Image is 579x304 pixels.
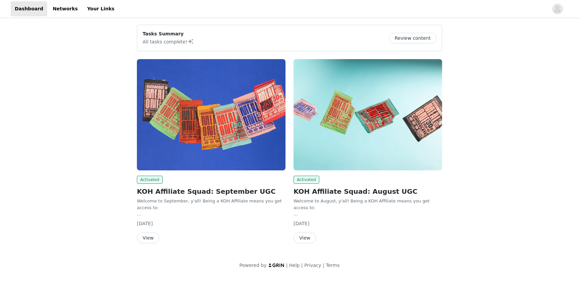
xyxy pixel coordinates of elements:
[289,263,300,268] a: Help
[137,176,163,184] span: Activated
[304,263,321,268] a: Privacy
[294,186,442,196] h2: KOH Affiliate Squad: August UGC
[11,1,47,16] a: Dashboard
[137,59,285,170] img: Kreatures of Habit
[83,1,118,16] a: Your Links
[137,221,153,226] span: [DATE]
[301,263,303,268] span: |
[389,33,436,43] button: Review content
[143,30,194,37] p: Tasks Summary
[294,236,316,241] a: View
[294,176,319,184] span: Activated
[294,198,442,211] p: Welcome to August, y'all! Being a KOH Affiliate means you get access to:
[137,198,285,211] p: Welcome to September, y'all! Being a KOH Affiliate means you get access to:
[554,4,561,14] div: avatar
[286,263,288,268] span: |
[49,1,82,16] a: Networks
[294,59,442,170] img: Kreatures of Habit
[323,263,324,268] span: |
[239,263,266,268] span: Powered by
[137,186,285,196] h2: KOH Affiliate Squad: September UGC
[137,233,159,243] button: View
[137,236,159,241] a: View
[326,263,339,268] a: Terms
[143,37,194,45] p: All tasks complete!
[294,221,309,226] span: [DATE]
[268,263,285,267] img: logo
[294,233,316,243] button: View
